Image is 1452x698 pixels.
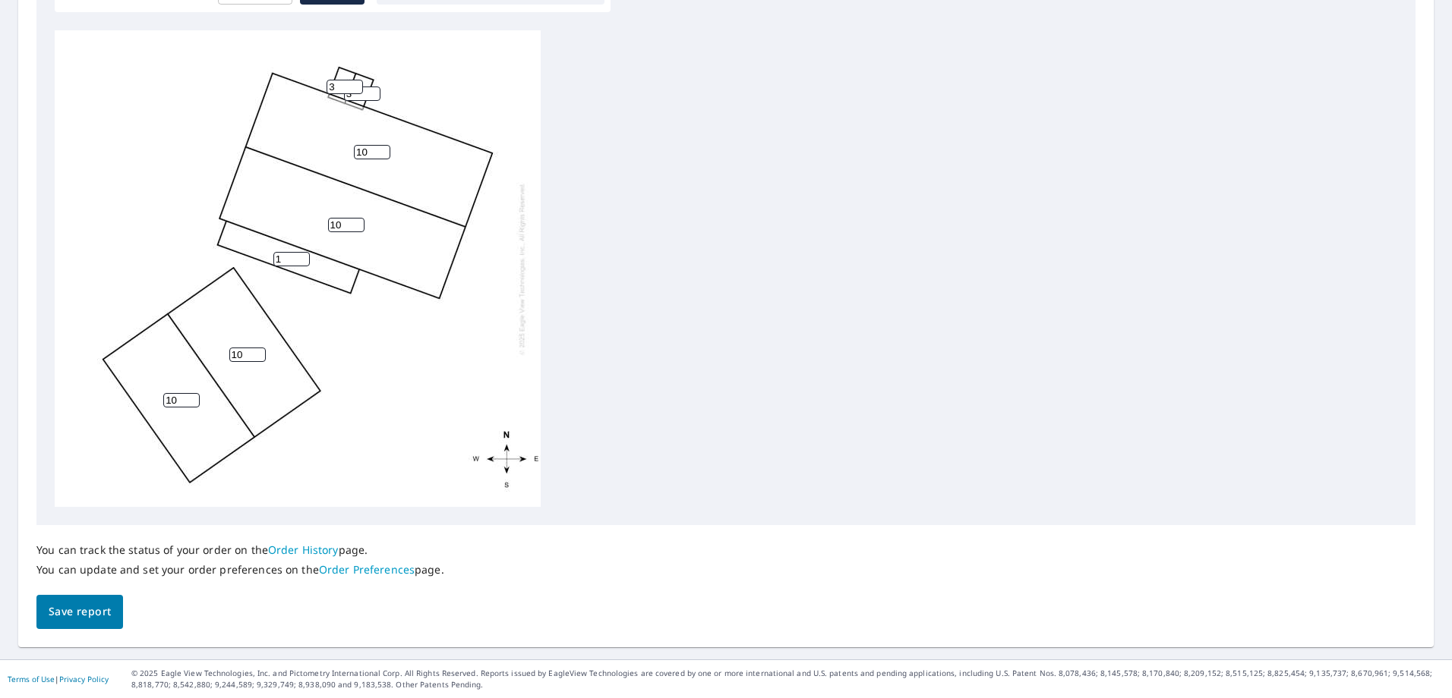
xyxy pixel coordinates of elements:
p: | [8,674,109,684]
button: Save report [36,595,123,629]
a: Order Preferences [319,562,415,577]
p: You can track the status of your order on the page. [36,543,444,557]
a: Privacy Policy [59,674,109,684]
p: © 2025 Eagle View Technologies, Inc. and Pictometry International Corp. All Rights Reserved. Repo... [131,668,1444,690]
a: Order History [268,542,339,557]
a: Terms of Use [8,674,55,684]
span: Save report [49,602,111,621]
p: You can update and set your order preferences on the page. [36,563,444,577]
